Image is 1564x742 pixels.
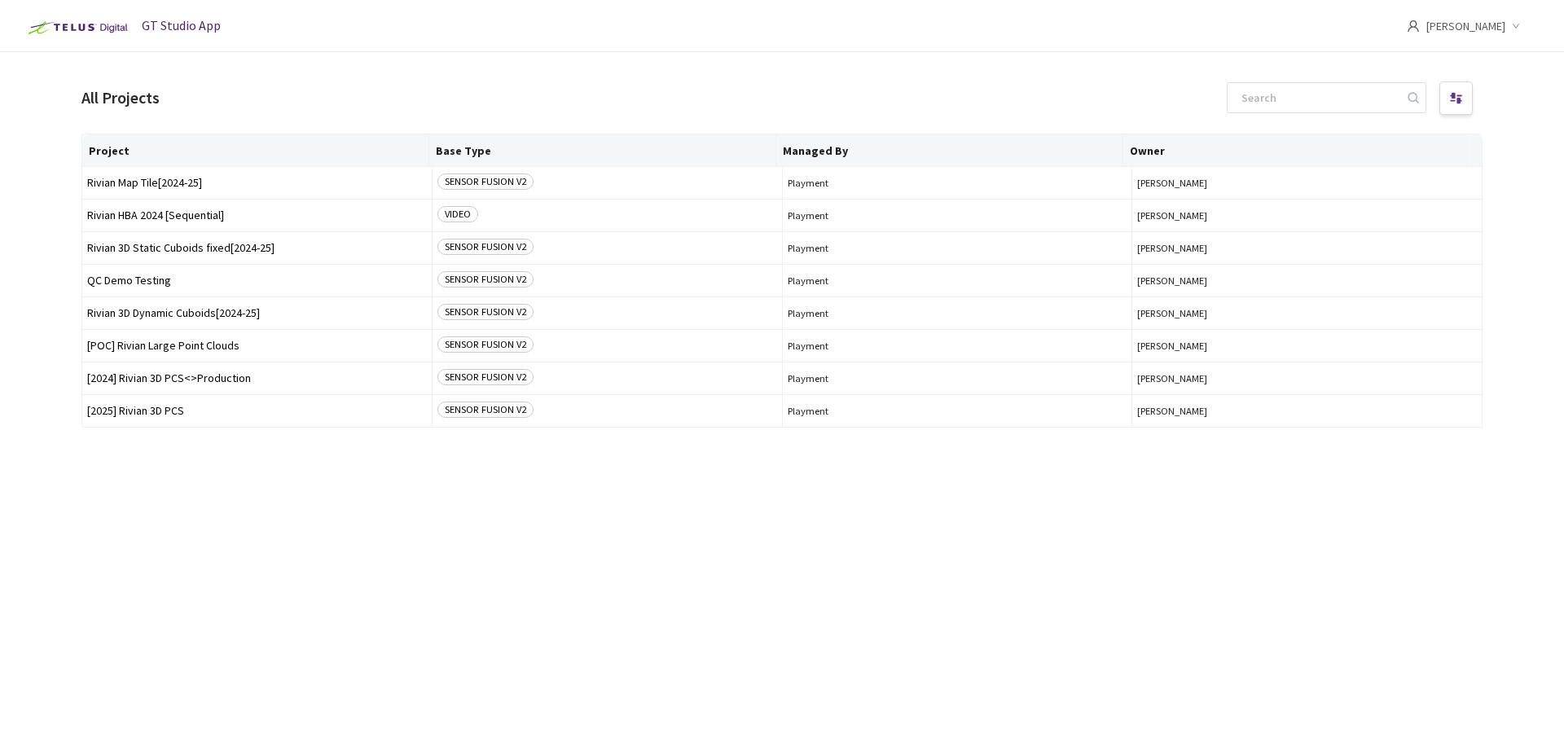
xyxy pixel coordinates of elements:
span: SENSOR FUSION V2 [437,173,534,190]
span: SENSOR FUSION V2 [437,402,534,418]
span: Playment [788,274,1127,287]
span: GT Studio App [142,17,221,33]
span: Rivian 3D Dynamic Cuboids[2024-25] [87,307,427,319]
th: Base Type [429,134,776,167]
th: Project [82,134,429,167]
span: user [1407,20,1420,33]
span: SENSOR FUSION V2 [437,369,534,385]
span: Playment [788,372,1127,384]
span: QC Demo Testing [87,274,427,287]
button: [PERSON_NAME] [1137,372,1477,384]
span: SENSOR FUSION V2 [437,239,534,255]
button: [PERSON_NAME] [1137,307,1477,319]
span: Rivian Map Tile[2024-25] [87,177,427,189]
th: Managed By [776,134,1123,167]
span: Playment [788,177,1127,189]
div: All Projects [81,85,160,110]
span: Playment [788,242,1127,254]
span: Playment [788,405,1127,417]
button: [PERSON_NAME] [1137,274,1477,287]
button: [PERSON_NAME] [1137,242,1477,254]
span: SENSOR FUSION V2 [437,304,534,320]
span: SENSOR FUSION V2 [437,271,534,288]
span: Rivian HBA 2024 [Sequential] [87,209,427,222]
span: [2024] Rivian 3D PCS<>Production [87,372,427,384]
button: [PERSON_NAME] [1137,340,1477,352]
span: Playment [788,340,1127,352]
input: Search [1232,83,1405,112]
span: [POC] Rivian Large Point Clouds [87,340,427,352]
button: [PERSON_NAME] [1137,405,1477,417]
span: Rivian 3D Static Cuboids fixed[2024-25] [87,242,427,254]
span: Playment [788,209,1127,222]
img: Telus [20,15,133,41]
span: VIDEO [437,206,478,222]
span: Playment [788,307,1127,319]
th: Owner [1123,134,1470,167]
span: SENSOR FUSION V2 [437,336,534,353]
button: [PERSON_NAME] [1137,177,1477,189]
button: [PERSON_NAME] [1137,209,1477,222]
span: down [1512,22,1520,30]
span: [2025] Rivian 3D PCS [87,405,427,417]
